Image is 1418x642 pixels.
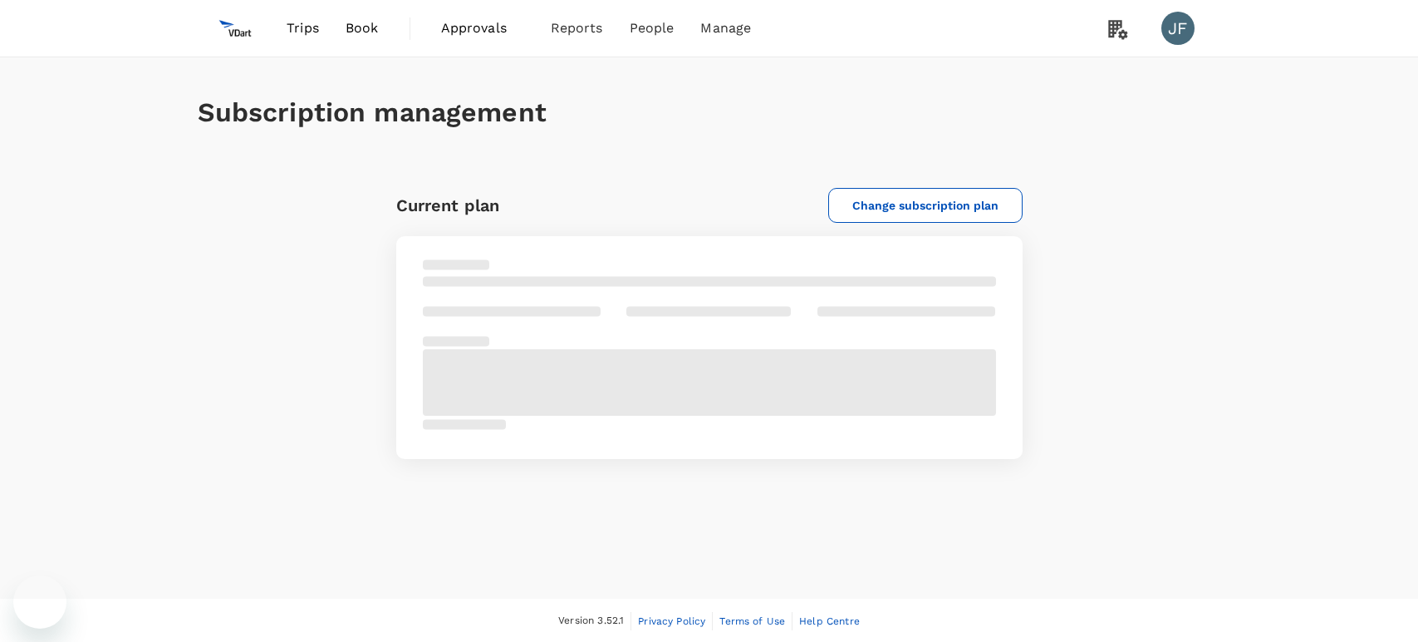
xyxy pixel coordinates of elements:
[13,575,66,629] iframe: Button to launch messaging window
[719,615,785,627] span: Terms of Use
[198,97,1221,128] h1: Subscription management
[558,613,624,630] span: Version 3.52.1
[638,615,705,627] span: Privacy Policy
[287,18,319,38] span: Trips
[198,10,274,47] img: VDart Malaysia SDN BHD
[719,612,785,630] a: Terms of Use
[346,18,379,38] span: Book
[828,188,1023,223] button: Change subscription plan
[1161,12,1195,45] div: JF
[396,192,500,219] h6: Current plan
[799,612,860,630] a: Help Centre
[551,18,603,38] span: Reports
[799,615,860,627] span: Help Centre
[638,612,705,630] a: Privacy Policy
[630,18,675,38] span: People
[700,18,751,38] span: Manage
[441,18,524,38] span: Approvals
